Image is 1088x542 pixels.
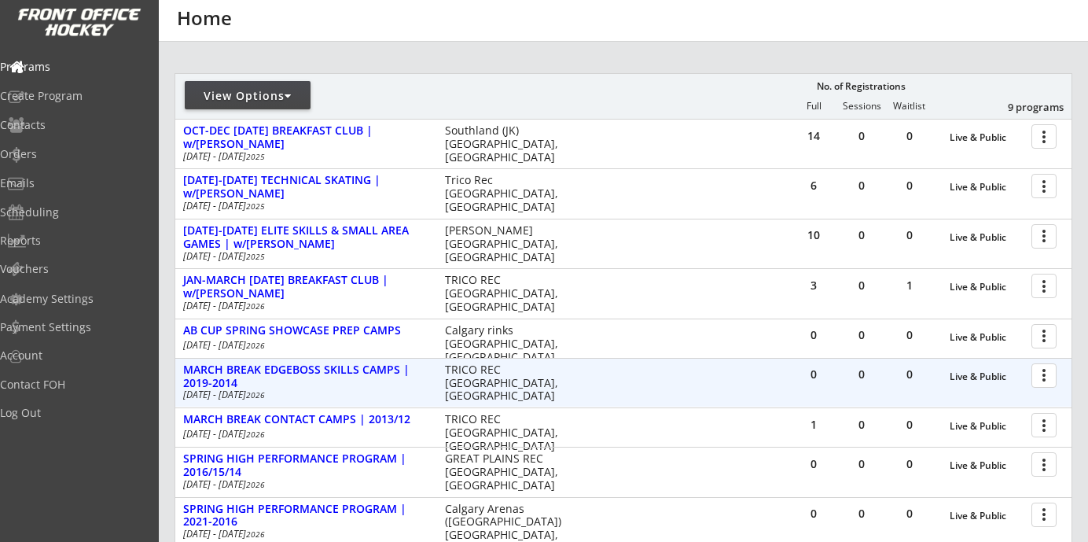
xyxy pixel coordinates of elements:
div: 1 [790,419,837,430]
div: [DATE] - [DATE] [183,390,424,400]
button: more_vert [1031,452,1057,477]
div: 10 [790,230,837,241]
em: 2026 [246,300,265,312]
div: Waitlist [885,101,932,112]
div: Live & Public [950,132,1024,143]
div: 0 [886,508,933,519]
em: 2026 [246,479,265,490]
div: 0 [838,330,885,341]
div: [DATE] - [DATE] [183,252,424,261]
div: [PERSON_NAME] [GEOGRAPHIC_DATA], [GEOGRAPHIC_DATA] [445,224,568,264]
div: Calgary rinks [GEOGRAPHIC_DATA], [GEOGRAPHIC_DATA] [445,324,568,363]
em: 2026 [246,340,265,351]
div: 0 [886,131,933,142]
div: Live & Public [950,282,1024,293]
div: Live & Public [950,460,1024,471]
div: 0 [838,131,885,142]
button: more_vert [1031,124,1057,149]
div: 3 [790,280,837,291]
button: more_vert [1031,224,1057,249]
button: more_vert [1031,174,1057,198]
div: [DATE]-[DATE] TECHNICAL SKATING | w/[PERSON_NAME] [183,174,428,201]
div: MARCH BREAK EDGEBOSS SKILLS CAMPS | 2019-2014 [183,363,428,390]
em: 2026 [246,429,265,440]
em: 2025 [246,151,265,162]
div: GREAT PLAINS REC [GEOGRAPHIC_DATA], [GEOGRAPHIC_DATA] [445,452,568,492]
button: more_vert [1031,324,1057,348]
button: more_vert [1031,363,1057,388]
div: Live & Public [950,232,1024,243]
div: 0 [886,369,933,380]
div: 0 [790,369,837,380]
div: 0 [790,330,837,341]
div: [DATE] - [DATE] [183,529,424,539]
div: TRICO REC [GEOGRAPHIC_DATA], [GEOGRAPHIC_DATA] [445,413,568,452]
div: TRICO REC [GEOGRAPHIC_DATA], [GEOGRAPHIC_DATA] [445,363,568,403]
div: 1 [886,280,933,291]
div: 0 [838,369,885,380]
div: No. of Registrations [812,81,910,92]
div: [DATE] - [DATE] [183,152,424,161]
div: 0 [886,230,933,241]
div: SPRING HIGH PERFORMANCE PROGRAM | 2016/15/14 [183,452,428,479]
div: 0 [838,508,885,519]
em: 2025 [246,201,265,212]
div: 0 [790,459,837,470]
div: Sessions [838,101,885,112]
div: Live & Public [950,421,1024,432]
div: 14 [790,131,837,142]
div: Live & Public [950,511,1024,522]
div: 0 [838,419,885,430]
div: AB CUP SPRING SHOWCASE PREP CAMPS [183,324,428,337]
div: JAN-MARCH [DATE] BREAKFAST CLUB | w/[PERSON_NAME] [183,274,428,300]
div: [DATE]-[DATE] ELITE SKILLS & SMALL AREA GAMES | w/[PERSON_NAME] [183,224,428,251]
div: Live & Public [950,182,1024,193]
em: 2025 [246,251,265,262]
div: View Options [185,88,311,104]
div: 0 [886,330,933,341]
div: Trico Rec [GEOGRAPHIC_DATA], [GEOGRAPHIC_DATA] [445,174,568,213]
div: Live & Public [950,332,1024,343]
div: 6 [790,180,837,191]
div: Live & Public [950,371,1024,382]
div: Full [790,101,837,112]
div: TRICO REC [GEOGRAPHIC_DATA], [GEOGRAPHIC_DATA] [445,274,568,313]
div: 0 [838,230,885,241]
div: [DATE] - [DATE] [183,301,424,311]
button: more_vert [1031,503,1057,527]
div: 0 [886,419,933,430]
div: 0 [838,280,885,291]
div: SPRING HIGH PERFORMANCE PROGRAM | 2021-2016 [183,503,428,529]
div: 0 [790,508,837,519]
div: 9 programs [982,100,1064,114]
div: MARCH BREAK CONTACT CAMPS | 2013/12 [183,413,428,426]
div: 0 [886,459,933,470]
button: more_vert [1031,413,1057,437]
div: 0 [838,180,885,191]
div: [DATE] - [DATE] [183,480,424,489]
div: [DATE] - [DATE] [183,201,424,211]
em: 2026 [246,389,265,400]
div: 0 [886,180,933,191]
div: Southland (JK) [GEOGRAPHIC_DATA], [GEOGRAPHIC_DATA] [445,124,568,164]
button: more_vert [1031,274,1057,298]
div: [DATE] - [DATE] [183,341,424,350]
div: OCT-DEC [DATE] BREAKFAST CLUB | w/[PERSON_NAME] [183,124,428,151]
em: 2026 [246,529,265,540]
div: [DATE] - [DATE] [183,430,424,439]
div: 0 [838,459,885,470]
